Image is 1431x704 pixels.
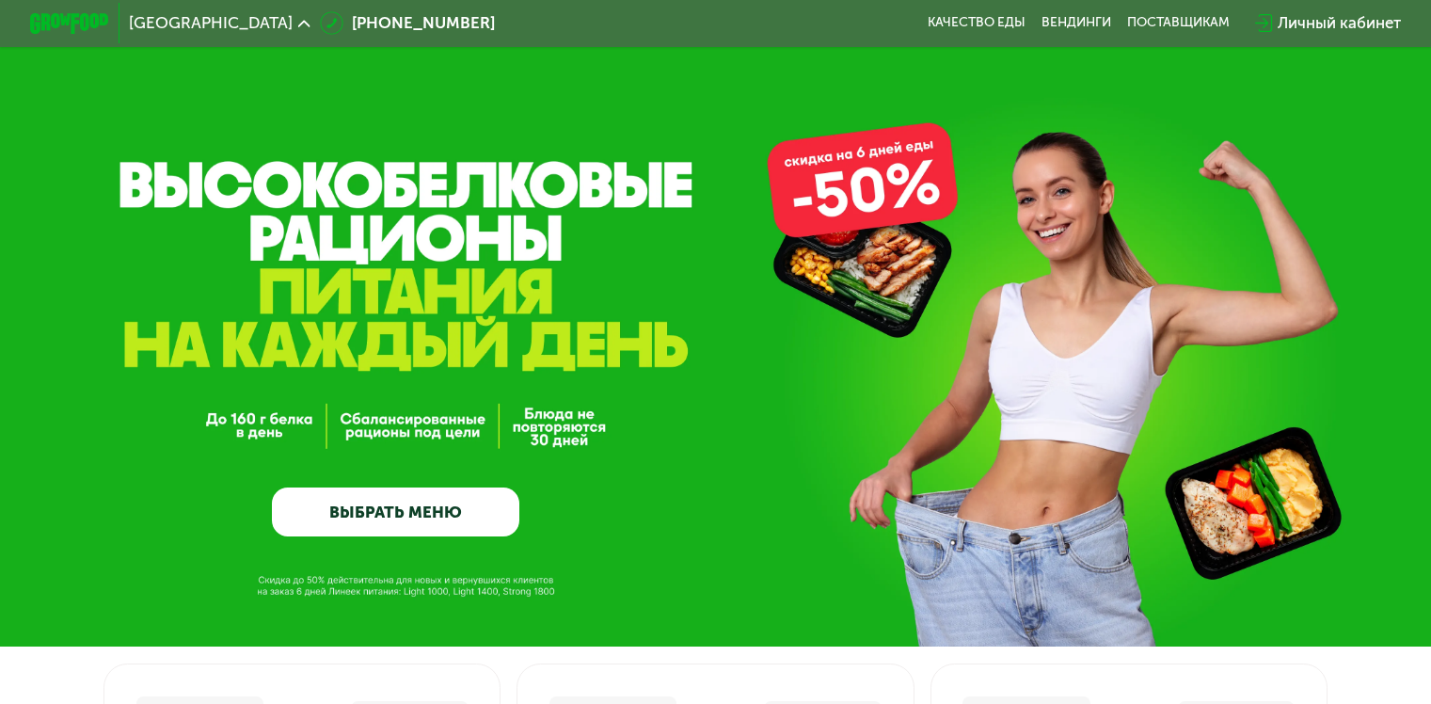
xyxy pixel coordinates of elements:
[928,15,1026,31] a: Качество еды
[272,488,519,537] a: ВЫБРАТЬ МЕНЮ
[1127,15,1230,31] div: поставщикам
[1278,11,1401,35] div: Личный кабинет
[1041,15,1111,31] a: Вендинги
[320,11,495,35] a: [PHONE_NUMBER]
[129,15,293,31] span: [GEOGRAPHIC_DATA]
